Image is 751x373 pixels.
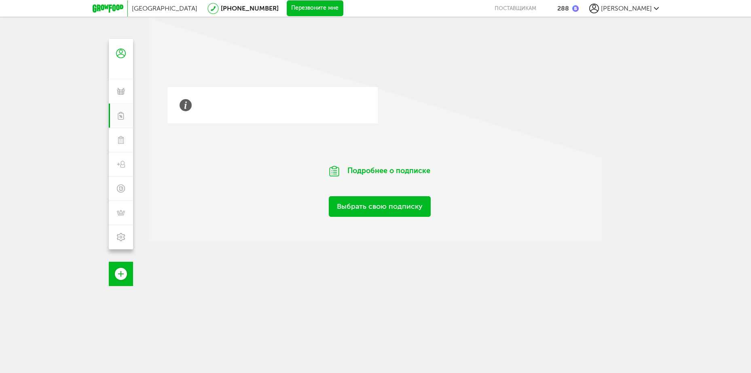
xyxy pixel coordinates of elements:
img: bonus_b.cdccf46.png [572,5,579,12]
a: [PHONE_NUMBER] [221,4,279,12]
a: Выбрать свою подписку [329,196,431,217]
span: [PERSON_NAME] [601,4,652,12]
button: Перезвоните мне [287,0,343,17]
img: info-grey.b4c3b60.svg [180,99,192,111]
div: Подробнее о подписке [307,156,453,186]
span: [GEOGRAPHIC_DATA] [132,4,197,12]
div: 288 [557,4,569,12]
